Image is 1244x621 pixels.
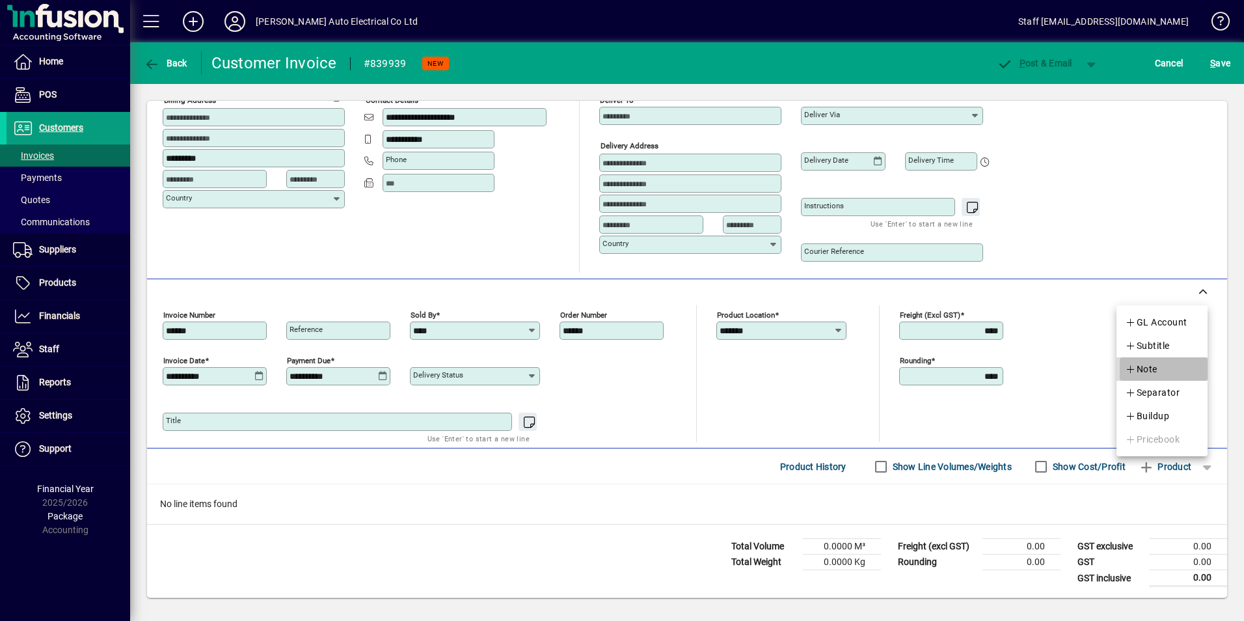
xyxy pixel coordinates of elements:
[1116,381,1208,404] button: Separator
[1125,408,1169,424] span: Buildup
[1125,385,1180,400] span: Separator
[1116,428,1208,451] button: Pricebook
[1125,314,1187,330] span: GL Account
[1125,432,1180,447] span: Pricebook
[1116,310,1208,334] button: GL Account
[1116,357,1208,381] button: Note
[1125,361,1157,377] span: Note
[1116,404,1208,428] button: Buildup
[1125,338,1170,353] span: Subtitle
[1116,334,1208,357] button: Subtitle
